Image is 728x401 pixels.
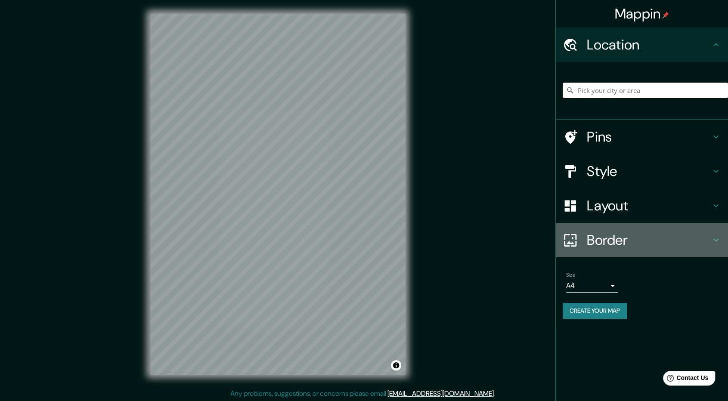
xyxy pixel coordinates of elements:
iframe: Help widget launcher [651,367,719,392]
canvas: Map [150,14,406,375]
div: . [495,389,496,399]
div: Style [556,154,728,188]
label: Size [566,271,575,279]
a: [EMAIL_ADDRESS][DOMAIN_NAME] [387,389,494,398]
div: Layout [556,188,728,223]
h4: Location [587,36,711,53]
h4: Layout [587,197,711,214]
h4: Border [587,231,711,249]
button: Toggle attribution [391,360,401,370]
h4: Mappin [615,5,669,22]
h4: Pins [587,128,711,145]
h4: Style [587,163,711,180]
button: Create your map [563,303,627,319]
img: pin-icon.png [662,12,669,19]
div: Border [556,223,728,257]
input: Pick your city or area [563,83,728,98]
div: Location [556,28,728,62]
div: A4 [566,279,618,293]
p: Any problems, suggestions, or concerns please email . [230,389,495,399]
div: Pins [556,120,728,154]
div: . [496,389,498,399]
